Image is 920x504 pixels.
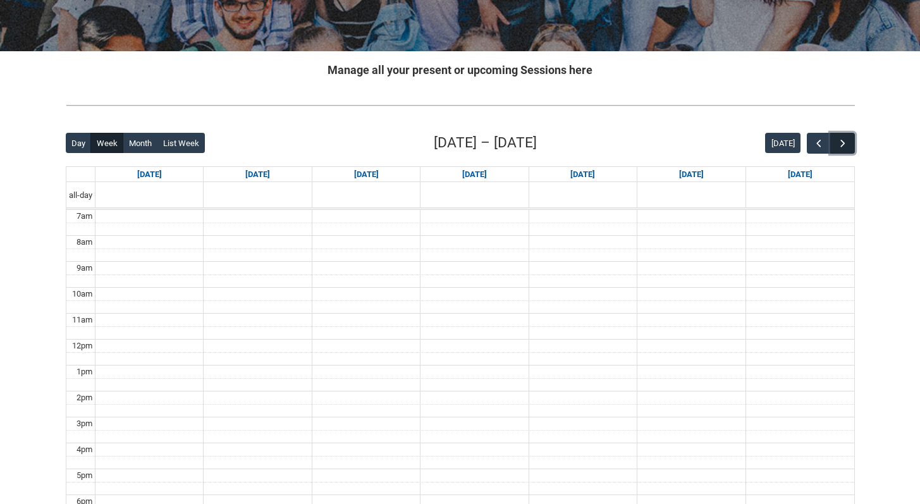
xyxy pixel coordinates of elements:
[243,167,273,182] a: Go to August 25, 2025
[135,167,164,182] a: Go to August 24, 2025
[74,443,95,456] div: 4pm
[74,210,95,223] div: 7am
[74,366,95,378] div: 1pm
[157,133,205,153] button: List Week
[765,133,800,153] button: [DATE]
[90,133,123,153] button: Week
[830,133,854,154] button: Next Week
[123,133,157,153] button: Month
[74,417,95,430] div: 3pm
[66,189,95,202] span: all-day
[66,61,855,78] h2: Manage all your present or upcoming Sessions here
[807,133,831,154] button: Previous Week
[70,288,95,300] div: 10am
[74,391,95,404] div: 2pm
[66,133,92,153] button: Day
[434,132,537,154] h2: [DATE] – [DATE]
[460,167,489,182] a: Go to August 27, 2025
[785,167,815,182] a: Go to August 30, 2025
[568,167,598,182] a: Go to August 28, 2025
[74,236,95,249] div: 8am
[74,469,95,482] div: 5pm
[352,167,381,182] a: Go to August 26, 2025
[74,262,95,274] div: 9am
[677,167,706,182] a: Go to August 29, 2025
[70,340,95,352] div: 12pm
[66,99,855,112] img: REDU_GREY_LINE
[70,314,95,326] div: 11am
